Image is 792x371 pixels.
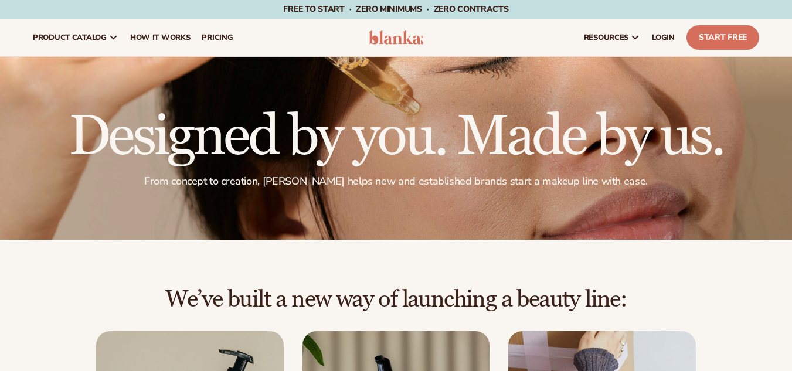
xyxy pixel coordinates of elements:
a: Start Free [686,25,759,50]
h2: We’ve built a new way of launching a beauty line: [33,287,759,312]
span: LOGIN [652,33,675,42]
a: resources [578,19,646,56]
span: How It Works [130,33,191,42]
a: pricing [196,19,239,56]
span: product catalog [33,33,107,42]
span: pricing [202,33,233,42]
span: Free to start · ZERO minimums · ZERO contracts [283,4,508,15]
h1: Designed by you. Made by us. [33,109,759,165]
a: How It Works [124,19,196,56]
img: logo [369,30,424,45]
a: LOGIN [646,19,681,56]
a: product catalog [27,19,124,56]
span: resources [584,33,628,42]
p: From concept to creation, [PERSON_NAME] helps new and established brands start a makeup line with... [33,175,759,188]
